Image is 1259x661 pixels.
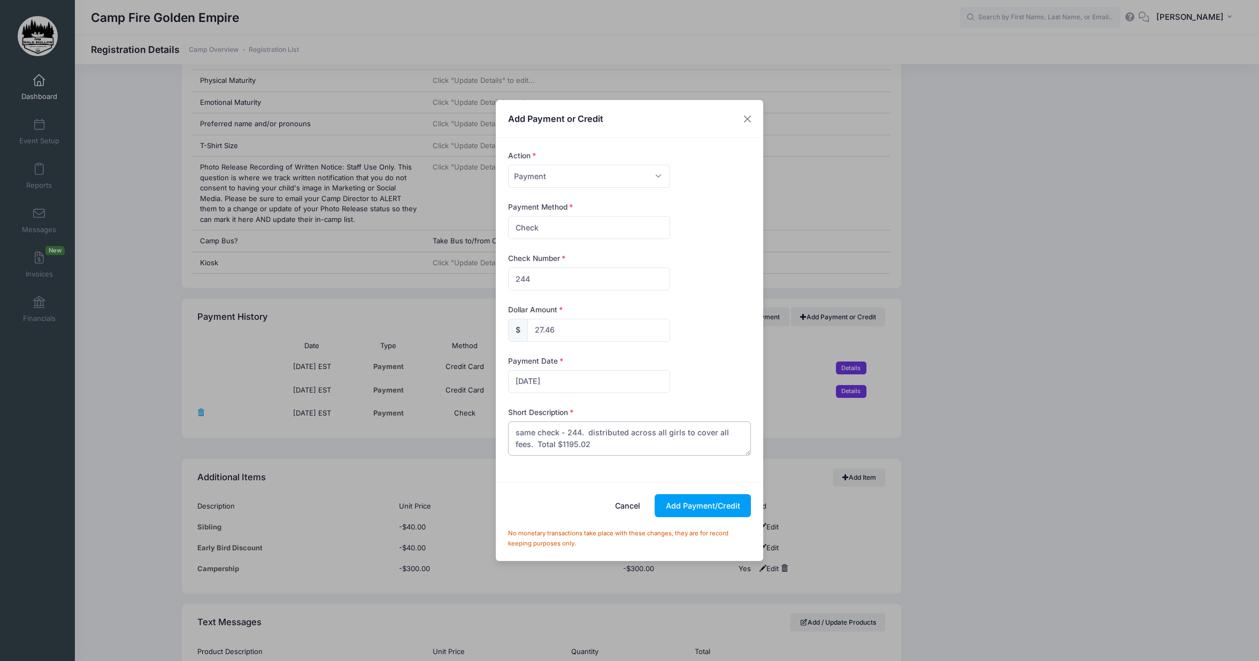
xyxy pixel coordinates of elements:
[508,202,573,212] label: Payment Method
[508,112,603,125] h4: Add Payment or Credit
[508,370,670,393] input: mm/dd/yyyy
[527,319,670,342] input: xxx.xx
[508,304,563,315] label: Dollar Amount
[655,494,751,517] button: Add Payment/Credit
[508,267,670,290] input: xxxxxxxxx-xxxxxxxxxxxx-xxxx
[738,109,757,128] button: Close
[508,253,566,264] label: Check Number
[508,150,536,161] label: Action
[508,407,574,418] label: Short Description
[508,356,564,366] label: Payment Date
[508,529,728,548] small: No monetary transactions take place with these changes, they are for record keeping purposes only.
[508,319,528,342] div: $
[604,494,651,517] button: Cancel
